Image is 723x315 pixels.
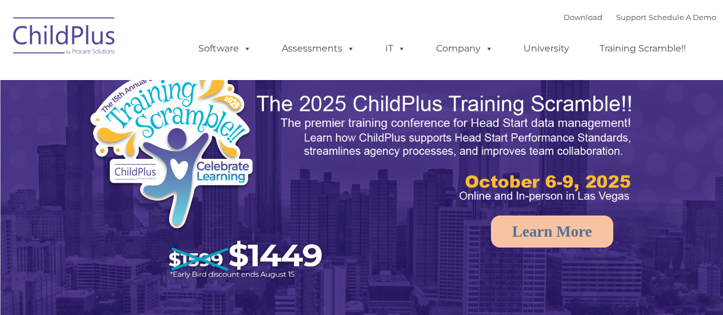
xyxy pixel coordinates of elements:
[425,37,505,60] a: Company
[270,37,366,60] a: Assessments
[512,37,581,60] a: University
[374,37,417,60] a: IT
[491,216,613,248] a: Learn More
[564,13,716,22] font: |
[588,37,697,60] a: Training Scramble!!
[564,13,602,22] a: Download
[616,13,646,22] a: Support
[187,37,263,60] a: Software
[649,13,716,22] a: Schedule A Demo
[7,9,122,66] img: ChildPlus by Procare Solutions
